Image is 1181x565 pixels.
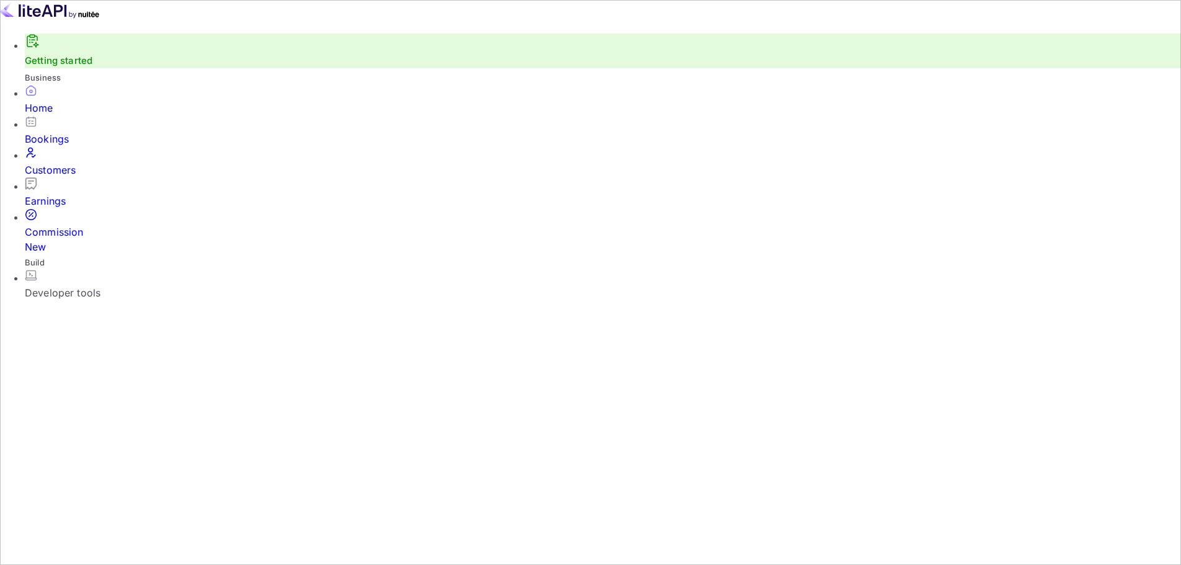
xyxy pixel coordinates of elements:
[25,239,1181,254] div: New
[25,33,1181,68] div: Getting started
[25,115,1181,146] a: Bookings
[25,73,61,82] span: Business
[25,162,1181,177] div: Customers
[25,257,45,267] span: Build
[25,225,1181,254] div: Commission
[25,146,1181,177] a: Customers
[25,100,1181,115] div: Home
[25,55,92,66] a: Getting started
[25,285,1181,300] div: Developer tools
[25,84,1181,115] a: Home
[25,194,1181,208] div: Earnings
[25,208,1181,254] a: CommissionNew
[25,131,1181,146] div: Bookings
[25,177,1181,208] a: Earnings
